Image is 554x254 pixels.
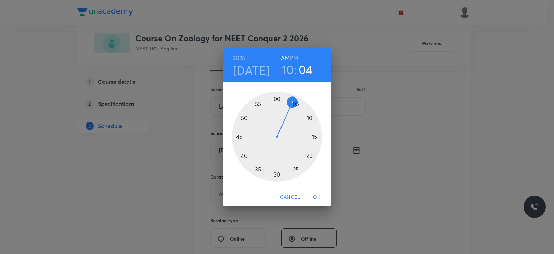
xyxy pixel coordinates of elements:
button: Cancel [277,191,303,204]
button: 10 [282,62,294,77]
button: OK [306,191,328,204]
button: 04 [298,62,313,77]
button: 2025 [233,53,245,63]
button: AM [281,53,289,63]
button: PM [290,53,298,63]
button: [DATE] [233,63,270,77]
span: OK [309,193,325,202]
span: Cancel [280,193,300,202]
h3: : [294,62,297,77]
